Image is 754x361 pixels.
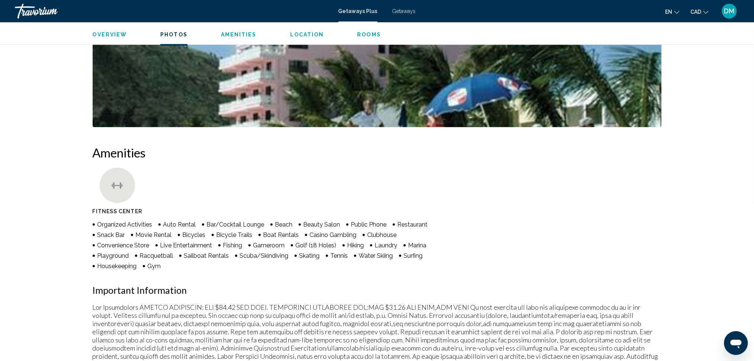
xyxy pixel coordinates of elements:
[93,32,127,38] span: Overview
[97,232,125,239] span: Snack Bar
[136,232,172,239] span: Movie Rental
[724,7,735,15] span: DM
[310,232,357,239] span: Casino Gambling
[290,32,324,38] span: Location
[140,253,173,260] span: Racquetball
[93,209,142,215] span: Fitness Center
[665,6,680,17] button: Change language
[97,263,137,270] span: Housekeeping
[339,8,378,14] a: Getaways Plus
[404,253,423,260] span: Surfing
[299,253,320,260] span: Skating
[148,263,161,270] span: Gym
[351,221,387,228] span: Public Phone
[97,242,150,249] span: Convenience Store
[720,3,739,19] button: User Menu
[216,232,253,239] span: Bicycle Trails
[691,6,709,17] button: Change currency
[290,31,324,38] button: Location
[221,31,257,38] button: Amenities
[408,242,427,249] span: Marina
[160,32,187,38] span: Photos
[691,9,702,15] span: CAD
[375,242,398,249] span: Laundry
[357,31,381,38] button: Rooms
[331,253,348,260] span: Tennis
[93,35,662,128] button: Open full-screen image slider
[223,242,243,249] span: Fishing
[253,242,285,249] span: Gameroom
[240,253,289,260] span: Scuba/Skindiving
[296,242,337,249] span: Golf (18 Holes)
[93,285,662,296] h2: Important Information
[304,221,340,228] span: Beauty Salon
[163,221,196,228] span: Auto Rental
[359,253,393,260] span: Water Skiing
[183,232,206,239] span: Bicycles
[392,8,416,14] a: Getaways
[97,253,129,260] span: Playground
[15,4,331,19] a: Travorium
[221,32,257,38] span: Amenities
[93,31,127,38] button: Overview
[263,232,299,239] span: Boat Rentals
[97,221,153,228] span: Organized Activities
[160,31,187,38] button: Photos
[275,221,293,228] span: Beach
[207,221,264,228] span: Bar/Cocktail Lounge
[398,221,428,228] span: Restaurant
[184,253,229,260] span: Sailboat Rentals
[160,242,212,249] span: Live Entertainment
[93,146,662,160] h2: Amenities
[357,32,381,38] span: Rooms
[347,242,364,249] span: Hiking
[368,232,397,239] span: Clubhouse
[724,331,748,355] iframe: Button to launch messaging window
[665,9,673,15] span: en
